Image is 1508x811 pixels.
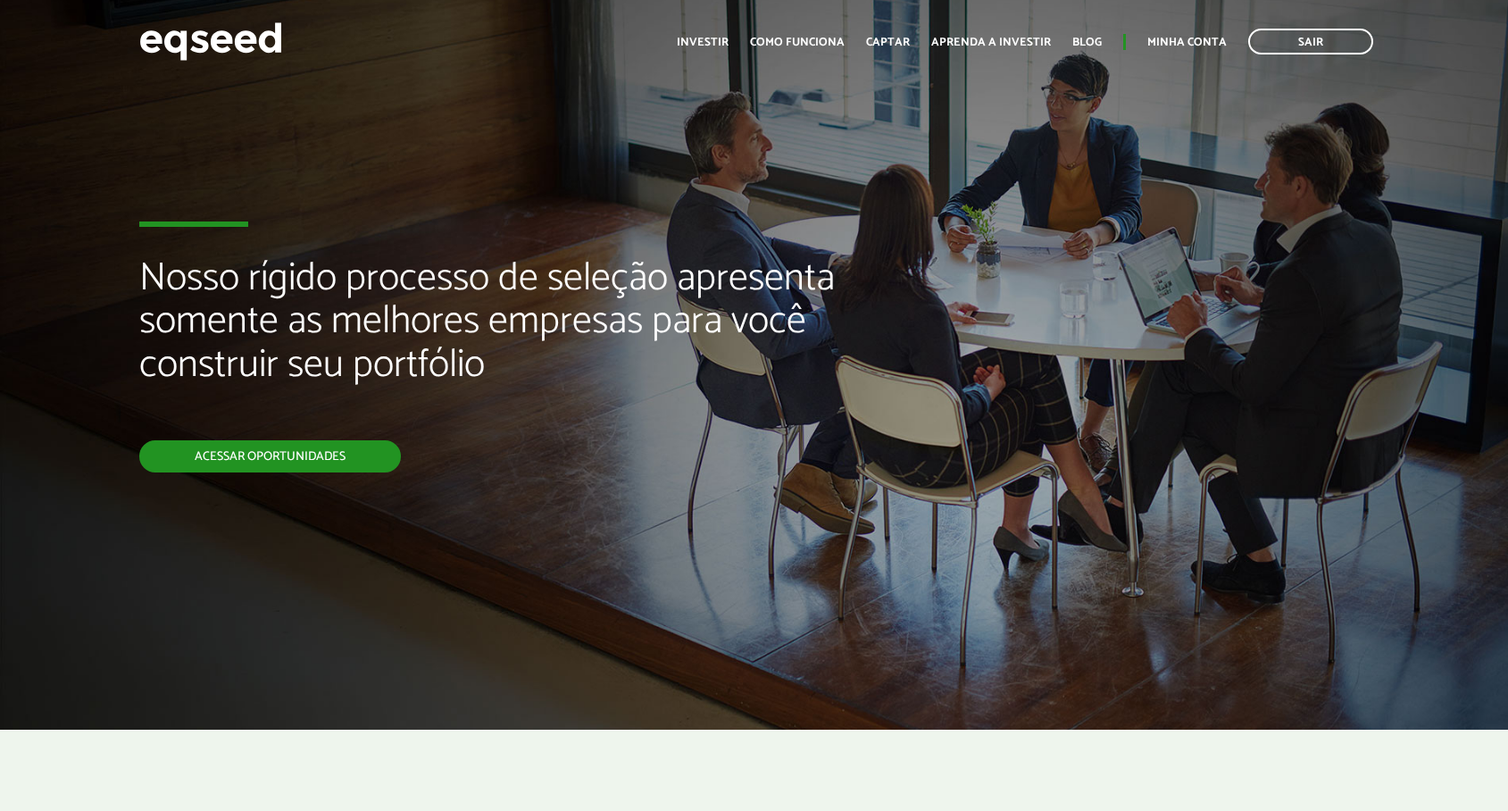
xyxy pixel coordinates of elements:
[1248,29,1373,54] a: Sair
[1147,37,1227,48] a: Minha conta
[866,37,910,48] a: Captar
[139,18,282,65] img: EqSeed
[677,37,729,48] a: Investir
[139,440,401,472] a: Acessar oportunidades
[750,37,845,48] a: Como funciona
[139,257,867,440] h2: Nosso rígido processo de seleção apresenta somente as melhores empresas para você construir seu p...
[931,37,1051,48] a: Aprenda a investir
[1072,37,1102,48] a: Blog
